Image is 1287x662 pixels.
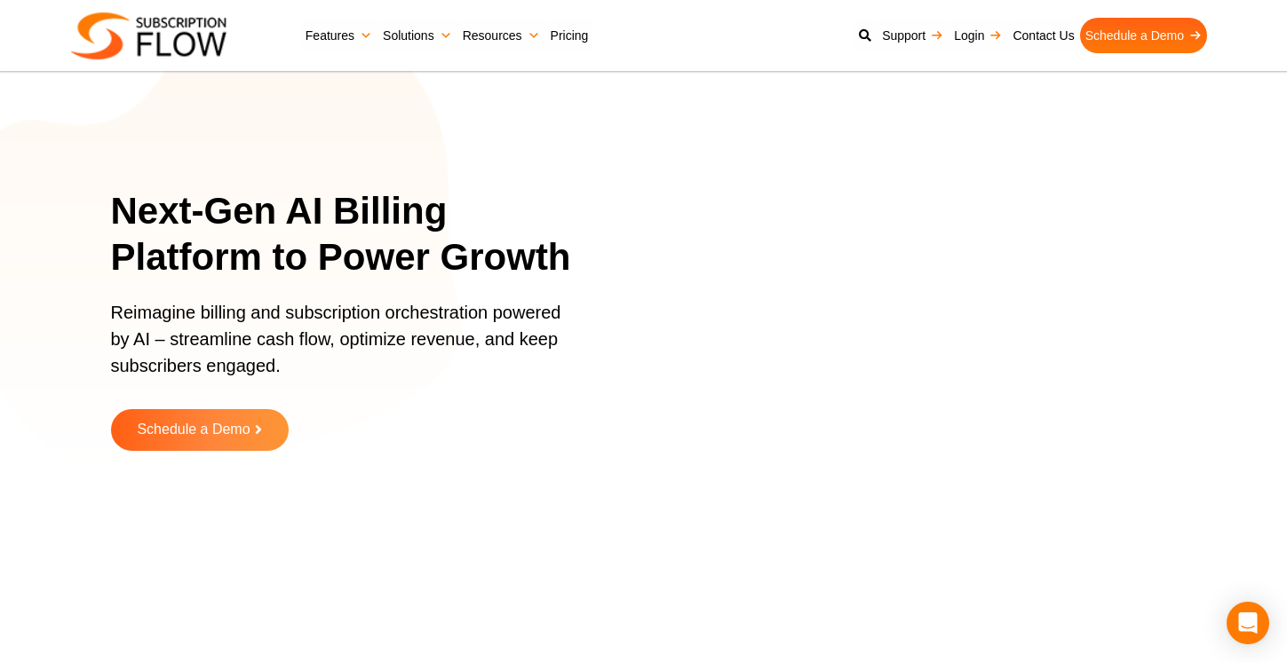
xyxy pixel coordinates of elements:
h1: Next-Gen AI Billing Platform to Power Growth [111,188,595,281]
a: Login [949,18,1007,53]
img: Subscriptionflow [71,12,226,59]
div: Open Intercom Messenger [1227,602,1269,644]
p: Reimagine billing and subscription orchestration powered by AI – streamline cash flow, optimize r... [111,299,573,397]
a: Contact Us [1007,18,1079,53]
a: Schedule a Demo [1080,18,1207,53]
span: Schedule a Demo [137,422,250,437]
a: Schedule a Demo [111,409,289,451]
a: Solutions [377,18,457,53]
a: Pricing [545,18,594,53]
a: Support [877,18,949,53]
a: Features [300,18,377,53]
a: Resources [457,18,545,53]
